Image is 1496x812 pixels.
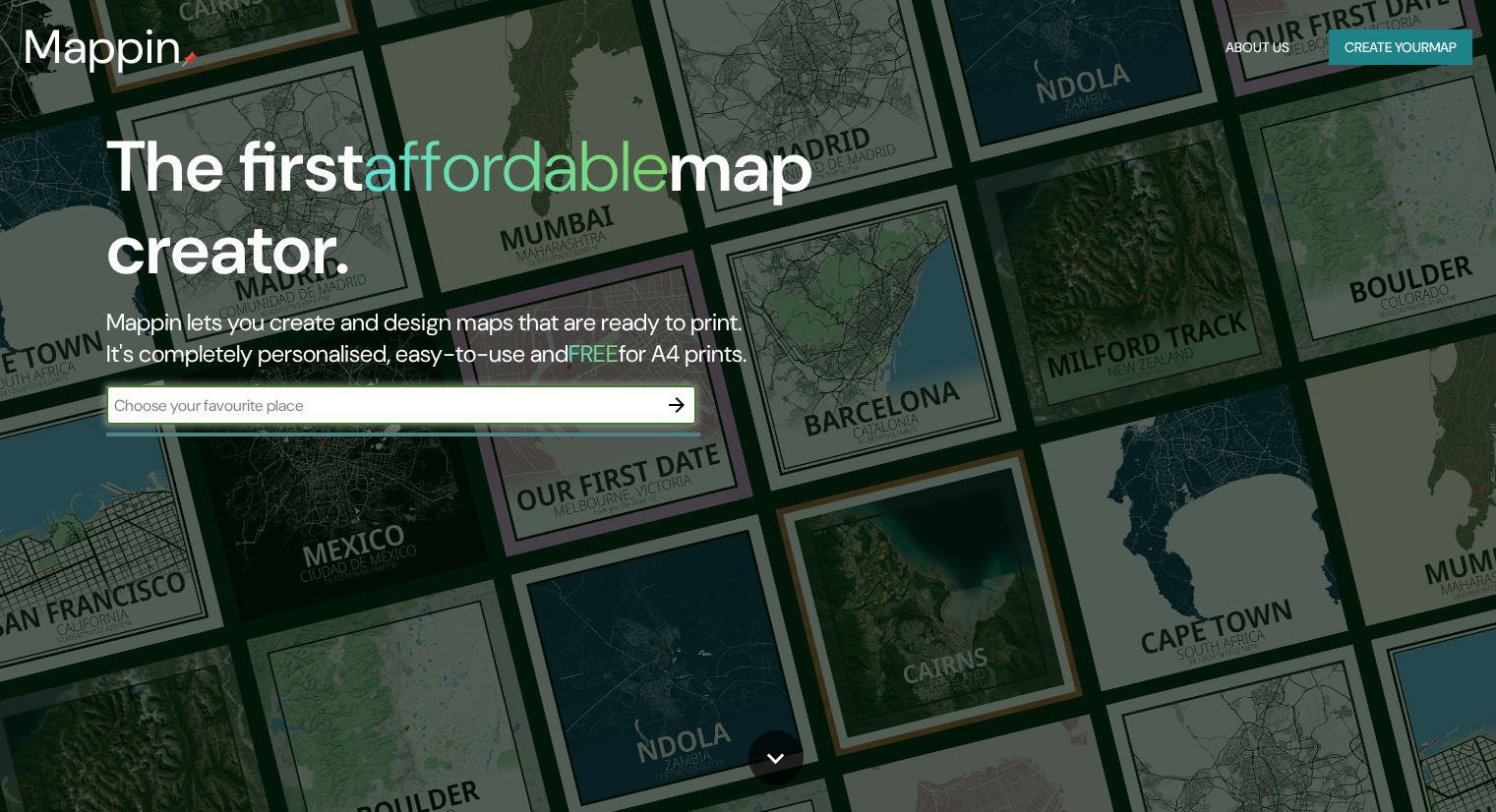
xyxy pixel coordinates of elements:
[24,20,182,75] h3: Mappin
[1218,29,1297,66] button: About Us
[182,51,198,67] img: mappin-pin
[106,126,855,307] h1: The first map creator.
[363,121,669,212] h1: affordable
[568,338,619,369] h5: FREE
[1329,29,1472,66] button: Create yourmap
[1321,735,1474,790] iframe: Help widget launcher
[106,394,657,417] input: Choose your favourite place
[106,307,855,370] h2: Mappin lets you create and design maps that are ready to print. It's completely personalised, eas...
